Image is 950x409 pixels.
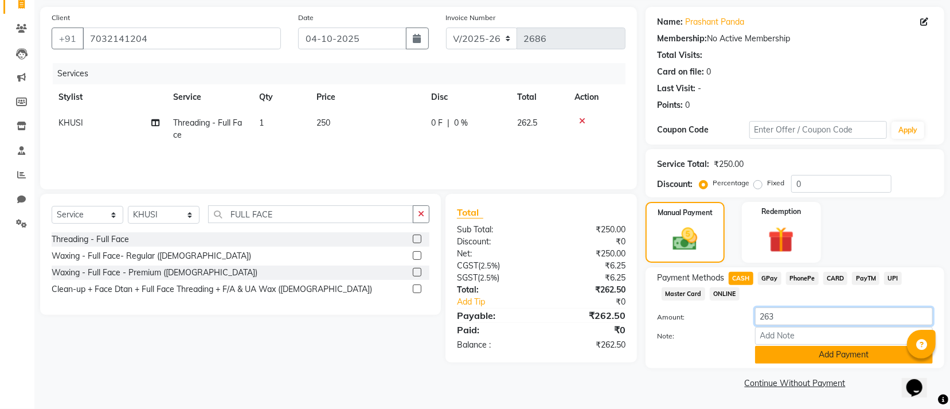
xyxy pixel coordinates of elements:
[786,272,819,285] span: PhonePe
[665,225,705,254] img: _cash.svg
[448,248,541,260] div: Net:
[657,49,702,61] div: Total Visits:
[760,224,802,256] img: _gift.svg
[52,233,129,246] div: Threading - Full Face
[755,327,933,345] input: Add Note
[823,272,848,285] span: CARD
[52,28,84,49] button: +91
[517,118,537,128] span: 262.5
[431,117,443,129] span: 0 F
[457,272,478,283] span: SGST
[568,84,625,110] th: Action
[541,339,634,351] div: ₹262.50
[448,224,541,236] div: Sub Total:
[480,273,497,282] span: 2.5%
[755,307,933,325] input: Amount
[52,283,372,295] div: Clean-up + Face Dtan + Full Face Threading + F/A & UA Wax ([DEMOGRAPHIC_DATA])
[852,272,879,285] span: PayTM
[662,287,705,301] span: Master Card
[657,33,707,45] div: Membership:
[447,117,449,129] span: |
[58,118,83,128] span: KHUSI
[166,84,252,110] th: Service
[902,363,939,398] iframe: chat widget
[657,16,683,28] div: Name:
[316,118,330,128] span: 250
[767,178,784,188] label: Fixed
[510,84,568,110] th: Total
[448,296,557,308] a: Add Tip
[448,260,541,272] div: ( )
[448,309,541,322] div: Payable:
[448,284,541,296] div: Total:
[52,84,166,110] th: Stylist
[424,84,510,110] th: Disc
[698,83,701,95] div: -
[714,158,744,170] div: ₹250.00
[208,205,413,223] input: Search or Scan
[480,261,498,270] span: 2.5%
[541,260,634,272] div: ₹6.25
[457,207,483,219] span: Total
[541,272,634,284] div: ₹6.25
[541,236,634,248] div: ₹0
[729,272,753,285] span: CASH
[758,272,781,285] span: GPay
[710,287,740,301] span: ONLINE
[657,178,693,190] div: Discount:
[755,346,933,364] button: Add Payment
[52,13,70,23] label: Client
[252,84,310,110] th: Qty
[657,272,724,284] span: Payment Methods
[713,178,749,188] label: Percentage
[657,83,695,95] div: Last Visit:
[454,117,468,129] span: 0 %
[657,158,709,170] div: Service Total:
[648,331,746,341] label: Note:
[884,272,902,285] span: UPI
[657,99,683,111] div: Points:
[706,66,711,78] div: 0
[541,323,634,337] div: ₹0
[749,121,887,139] input: Enter Offer / Coupon Code
[52,267,257,279] div: Waxing - Full Face - Premium ([DEMOGRAPHIC_DATA])
[657,33,933,45] div: No Active Membership
[541,284,634,296] div: ₹262.50
[557,296,634,308] div: ₹0
[83,28,281,49] input: Search by Name/Mobile/Email/Code
[457,260,478,271] span: CGST
[298,13,314,23] label: Date
[685,99,690,111] div: 0
[52,250,251,262] div: Waxing - Full Face- Regular ([DEMOGRAPHIC_DATA])
[657,66,704,78] div: Card on file:
[448,272,541,284] div: ( )
[761,207,801,217] label: Redemption
[892,122,924,139] button: Apply
[658,208,713,218] label: Manual Payment
[541,224,634,236] div: ₹250.00
[448,236,541,248] div: Discount:
[53,63,634,84] div: Services
[259,118,264,128] span: 1
[448,339,541,351] div: Balance :
[657,124,749,136] div: Coupon Code
[446,13,496,23] label: Invoice Number
[310,84,424,110] th: Price
[648,377,942,389] a: Continue Without Payment
[648,312,746,322] label: Amount:
[685,16,744,28] a: Prashant Panda
[448,323,541,337] div: Paid:
[541,248,634,260] div: ₹250.00
[173,118,242,140] span: Threading - Full Face
[541,309,634,322] div: ₹262.50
